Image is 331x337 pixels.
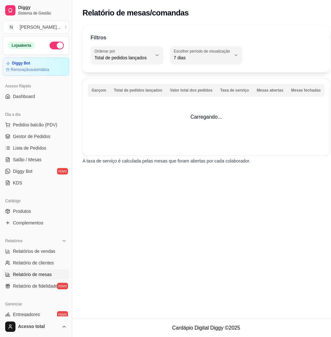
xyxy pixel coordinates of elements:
[3,57,69,76] a: Diggy BotRenovaçãoautomática
[3,81,69,91] div: Acesso Rápido
[3,258,69,268] a: Relatório de clientes
[3,178,69,188] a: KDS
[3,196,69,206] div: Catálogo
[3,131,69,142] a: Gestor de Pedidos
[11,67,49,72] article: Renovação automática
[12,61,30,66] article: Diggy Bot
[83,8,189,18] h2: Relatório de mesas/comandas
[8,42,35,49] div: Loja aberta
[3,269,69,280] a: Relatório de mesas
[91,46,163,64] button: Ordenar porTotal de pedidos lançados
[174,48,232,54] label: Escolher período de visualização
[3,21,69,34] button: Select a team
[13,248,55,254] span: Relatórios de vendas
[3,91,69,102] a: Dashboard
[3,299,69,309] div: Gerenciar
[13,283,58,289] span: Relatório de fidelidade
[3,206,69,216] a: Produtos
[3,143,69,153] a: Lista de Pedidos
[3,3,69,18] a: DiggySistema de Gestão
[94,55,152,61] span: Total de pedidos lançados
[13,180,22,186] span: KDS
[20,24,61,30] div: [PERSON_NAME] ...
[13,208,31,214] span: Produtos
[3,109,69,120] div: Dia a dia
[3,246,69,256] a: Relatórios de vendas
[18,11,67,16] span: Sistema de Gestão
[18,324,59,330] span: Acesso total
[3,281,69,291] a: Relatório de fidelidadenovo
[13,93,35,100] span: Dashboard
[13,145,46,151] span: Lista de Pedidos
[18,5,67,11] span: Diggy
[5,238,23,243] span: Relatórios
[13,260,54,266] span: Relatório de clientes
[13,133,50,140] span: Gestor de Pedidos
[3,309,69,320] a: Entregadoresnovo
[3,120,69,130] button: Pedidos balcão (PDV)
[83,158,330,164] p: A taxa de serviço é calculada pelas mesas que foram abertas por cada colaborador.
[13,168,33,174] span: Diggy Bot
[13,220,43,226] span: Complementos
[13,271,52,278] span: Relatório de mesas
[50,42,64,49] button: Alterar Status
[3,154,69,165] a: Salão / Mesas
[170,46,243,64] button: Escolher período de visualização7 dias
[94,48,117,54] label: Ordenar por
[3,166,69,176] a: Diggy Botnovo
[8,24,15,30] span: N
[3,218,69,228] a: Complementos
[13,122,57,128] span: Pedidos balcão (PDV)
[91,34,106,42] p: Filtros
[13,311,40,318] span: Entregadores
[3,319,69,334] button: Acesso total
[174,55,231,61] span: 7 dias
[13,156,42,163] span: Salão / Mesas
[83,79,330,155] td: Carregando...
